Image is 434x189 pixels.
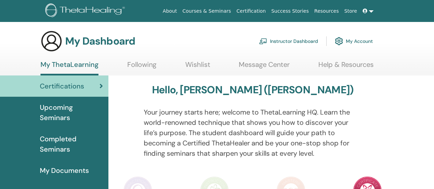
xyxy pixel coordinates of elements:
img: chalkboard-teacher.svg [259,38,267,44]
h3: Hello, [PERSON_NAME] ([PERSON_NAME]) [152,84,353,96]
p: Your journey starts here; welcome to ThetaLearning HQ. Learn the world-renowned technique that sh... [144,107,362,158]
span: Upcoming Seminars [40,102,103,123]
a: Certification [234,5,268,17]
img: logo.png [45,3,127,19]
a: Store [342,5,360,17]
a: About [160,5,179,17]
a: Success Stories [269,5,312,17]
img: generic-user-icon.jpg [40,30,62,52]
a: My ThetaLearning [40,60,98,75]
a: Courses & Seminars [180,5,234,17]
span: Completed Seminars [40,134,103,154]
a: Help & Resources [318,60,374,74]
span: My Documents [40,165,89,176]
a: My Account [335,34,373,49]
a: Message Center [239,60,290,74]
h3: My Dashboard [65,35,135,47]
a: Instructor Dashboard [259,34,318,49]
span: Certifications [40,81,84,91]
a: Wishlist [185,60,210,74]
a: Resources [312,5,342,17]
a: Following [127,60,156,74]
img: cog.svg [335,35,343,47]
